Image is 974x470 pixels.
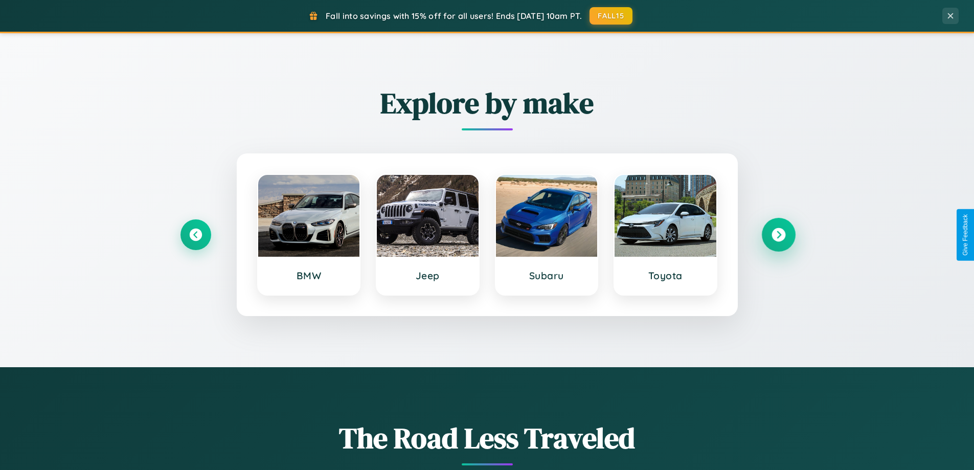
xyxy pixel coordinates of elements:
[180,418,794,458] h1: The Road Less Traveled
[590,7,632,25] button: FALL15
[326,11,582,21] span: Fall into savings with 15% off for all users! Ends [DATE] 10am PT.
[268,270,350,282] h3: BMW
[625,270,706,282] h3: Toyota
[387,270,468,282] h3: Jeep
[506,270,587,282] h3: Subaru
[962,214,969,256] div: Give Feedback
[180,83,794,123] h2: Explore by make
